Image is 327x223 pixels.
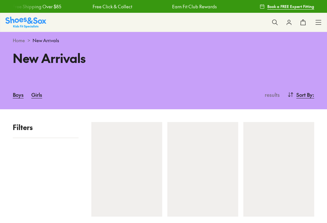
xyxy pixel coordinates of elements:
[5,17,46,28] img: SNS_Logo_Responsive.svg
[267,4,314,9] span: Book a FREE Expert Fitting
[13,122,79,133] p: Filters
[31,88,42,102] a: Girls
[13,37,25,44] a: Home
[5,17,46,28] a: Shoes & Sox
[313,91,314,98] span: :
[262,91,280,98] p: results
[13,49,156,67] h1: New Arrivals
[33,37,59,44] span: New Arrivals
[13,37,314,44] div: >
[296,91,313,98] span: Sort By
[13,88,24,102] a: Boys
[287,88,314,102] button: Sort By:
[260,1,314,12] a: Book a FREE Expert Fitting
